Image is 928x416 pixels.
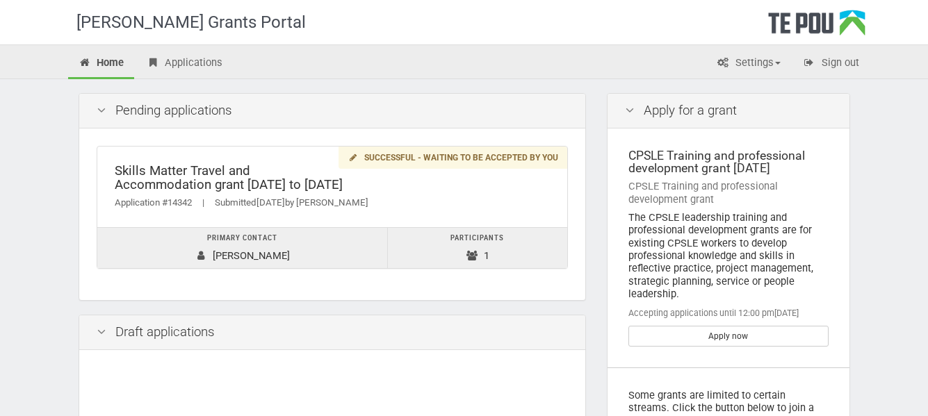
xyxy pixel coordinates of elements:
div: The CPSLE leadership training and professional development grants are for existing CPSLE workers ... [628,211,829,300]
div: CPSLE Training and professional development grant [DATE] [628,149,829,175]
div: Participants [395,231,560,246]
div: Apply for a grant [608,94,849,128]
div: Successful - waiting to be accepted by you [339,147,567,169]
div: Application #14342 Submitted by [PERSON_NAME] [115,196,550,210]
td: [PERSON_NAME] [97,228,388,269]
div: Draft applications [79,315,585,350]
a: Home [68,49,135,79]
div: CPSLE Training and professional development grant [628,180,829,206]
td: 1 [388,228,567,269]
div: Pending applications [79,94,585,128]
a: Applications [136,49,233,79]
a: Apply now [628,326,829,347]
div: Primary contact [104,231,381,246]
a: Sign out [792,49,870,79]
span: [DATE] [257,197,285,208]
a: Settings [706,49,791,79]
div: Skills Matter Travel and Accommodation grant [DATE] to [DATE] [115,164,550,192]
div: Te Pou Logo [768,10,865,44]
span: | [192,197,215,208]
div: Accepting applications until 12:00 pm[DATE] [628,307,829,319]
